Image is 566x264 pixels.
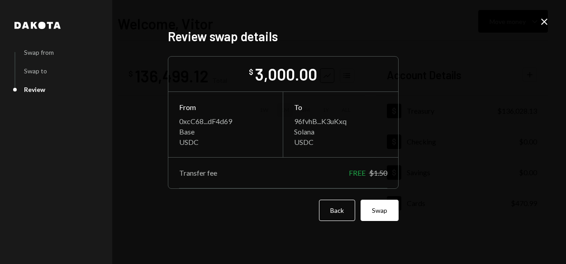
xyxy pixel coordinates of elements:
div: Review [24,86,45,93]
div: $ [249,67,253,77]
div: Transfer fee [179,168,217,177]
div: Solana [294,127,387,136]
button: Back [319,200,355,221]
div: $1.50 [369,168,387,177]
div: 3,000.00 [255,64,317,84]
h2: Review swap details [168,28,399,45]
div: 0xcC68...dF4d69 [179,117,272,125]
div: Swap from [24,48,54,56]
div: USDC [179,138,272,146]
div: FREE [349,168,366,177]
button: Swap [361,200,399,221]
div: USDC [294,138,387,146]
div: To [294,103,387,111]
div: Base [179,127,272,136]
div: Swap to [24,67,47,75]
div: From [179,103,272,111]
div: 96fvhB...K3uKxq [294,117,387,125]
